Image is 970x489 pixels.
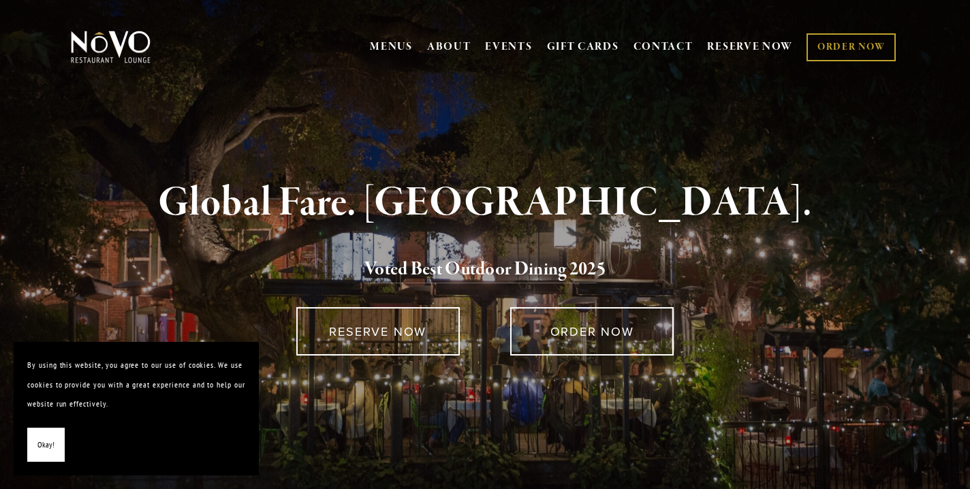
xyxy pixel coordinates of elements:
a: ORDER NOW [807,33,896,61]
section: Cookie banner [14,342,259,475]
img: Novo Restaurant &amp; Lounge [68,30,153,64]
a: MENUS [370,40,413,54]
a: RESERVE NOW [707,34,793,60]
button: Okay! [27,428,65,462]
a: Voted Best Outdoor Dining 202 [364,257,597,283]
p: By using this website, you agree to our use of cookies. We use cookies to provide you with a grea... [27,356,245,414]
span: Okay! [37,435,54,455]
strong: Global Fare. [GEOGRAPHIC_DATA]. [158,177,811,229]
a: ABOUT [427,40,471,54]
a: RESERVE NOW [296,307,460,356]
a: EVENTS [485,40,532,54]
a: CONTACT [633,34,693,60]
a: ORDER NOW [510,307,674,356]
a: GIFT CARDS [547,34,619,60]
h2: 5 [93,255,877,284]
